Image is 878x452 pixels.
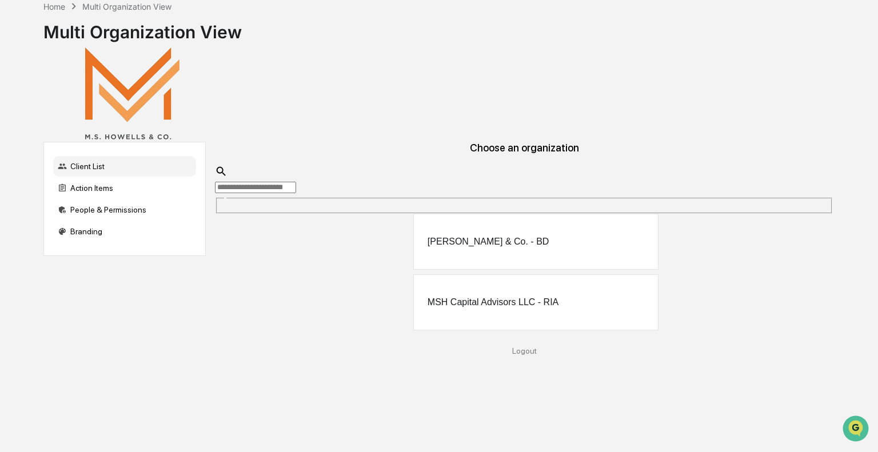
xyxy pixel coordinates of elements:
div: People & Permissions [53,199,196,220]
span: Preclearance [23,144,74,155]
span: Pylon [114,194,138,202]
a: 🖐️Preclearance [7,139,78,160]
div: 🖐️ [11,145,21,154]
div: Logout [215,346,833,355]
div: Action Items [53,178,196,198]
a: 🔎Data Lookup [7,161,77,182]
iframe: Open customer support [841,414,872,445]
div: 🔎 [11,167,21,176]
div: Client List [53,156,196,177]
div: Multi Organization View [82,2,171,11]
a: Powered byPylon [81,193,138,202]
div: 🗄️ [83,145,92,154]
div: consultant-dashboard__filter-organizations-search-bar [215,165,833,214]
div: Branding [53,221,196,242]
img: M.S. Howells & Co. [43,47,221,139]
span: Data Lookup [23,166,72,177]
a: 🗄️Attestations [78,139,146,160]
img: 1746055101610-c473b297-6a78-478c-a979-82029cc54cd1 [11,87,32,108]
div: MSH Capital Advisors LLC - RIA [428,297,558,307]
div: Start new chat [39,87,187,99]
span: Attestations [94,144,142,155]
div: We're available if you need us! [39,99,145,108]
div: [PERSON_NAME] & Co. - BD [428,237,549,247]
button: Start new chat [194,91,208,105]
p: How can we help? [11,24,208,42]
div: Multi Organization View [43,13,833,42]
div: Home [43,2,65,11]
div: Choose an organization [215,142,833,165]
